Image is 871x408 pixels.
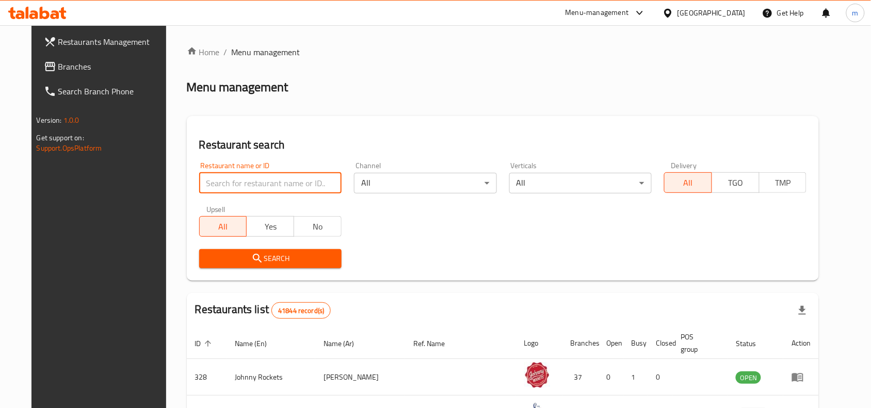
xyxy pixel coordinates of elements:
[790,298,815,323] div: Export file
[187,79,288,95] h2: Menu management
[206,206,225,213] label: Upsell
[792,371,811,383] div: Menu
[232,46,300,58] span: Menu management
[199,216,247,237] button: All
[671,162,697,169] label: Delivery
[648,359,673,396] td: 0
[509,173,652,193] div: All
[562,328,599,359] th: Branches
[195,337,215,350] span: ID
[712,172,760,193] button: TGO
[251,219,290,234] span: Yes
[354,173,496,193] div: All
[516,328,562,359] th: Logo
[764,175,803,190] span: TMP
[413,337,458,350] span: Ref. Name
[852,7,859,19] span: m
[58,60,169,73] span: Branches
[63,113,79,127] span: 1.0.0
[599,328,623,359] th: Open
[37,113,62,127] span: Version:
[664,172,712,193] button: All
[199,173,342,193] input: Search for restaurant name or ID..
[187,46,220,58] a: Home
[246,216,294,237] button: Yes
[681,331,716,355] span: POS group
[623,359,648,396] td: 1
[315,359,405,396] td: [PERSON_NAME]
[736,337,769,350] span: Status
[623,328,648,359] th: Busy
[759,172,807,193] button: TMP
[648,328,673,359] th: Closed
[294,216,342,237] button: No
[204,219,243,234] span: All
[524,362,550,388] img: Johnny Rockets
[199,249,342,268] button: Search
[58,85,169,97] span: Search Branch Phone
[783,328,819,359] th: Action
[36,54,177,79] a: Branches
[736,372,761,384] span: OPEN
[187,359,227,396] td: 328
[224,46,228,58] li: /
[235,337,281,350] span: Name (En)
[36,29,177,54] a: Restaurants Management
[271,302,331,319] div: Total records count
[207,252,333,265] span: Search
[736,371,761,384] div: OPEN
[36,79,177,104] a: Search Branch Phone
[187,46,819,58] nav: breadcrumb
[599,359,623,396] td: 0
[716,175,755,190] span: TGO
[562,359,599,396] td: 37
[37,131,84,144] span: Get support on:
[195,302,331,319] h2: Restaurants list
[199,137,807,153] h2: Restaurant search
[298,219,337,234] span: No
[58,36,169,48] span: Restaurants Management
[37,141,102,155] a: Support.OpsPlatform
[678,7,746,19] div: [GEOGRAPHIC_DATA]
[324,337,367,350] span: Name (Ar)
[669,175,708,190] span: All
[566,7,629,19] div: Menu-management
[272,306,330,316] span: 41844 record(s)
[227,359,316,396] td: Johnny Rockets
